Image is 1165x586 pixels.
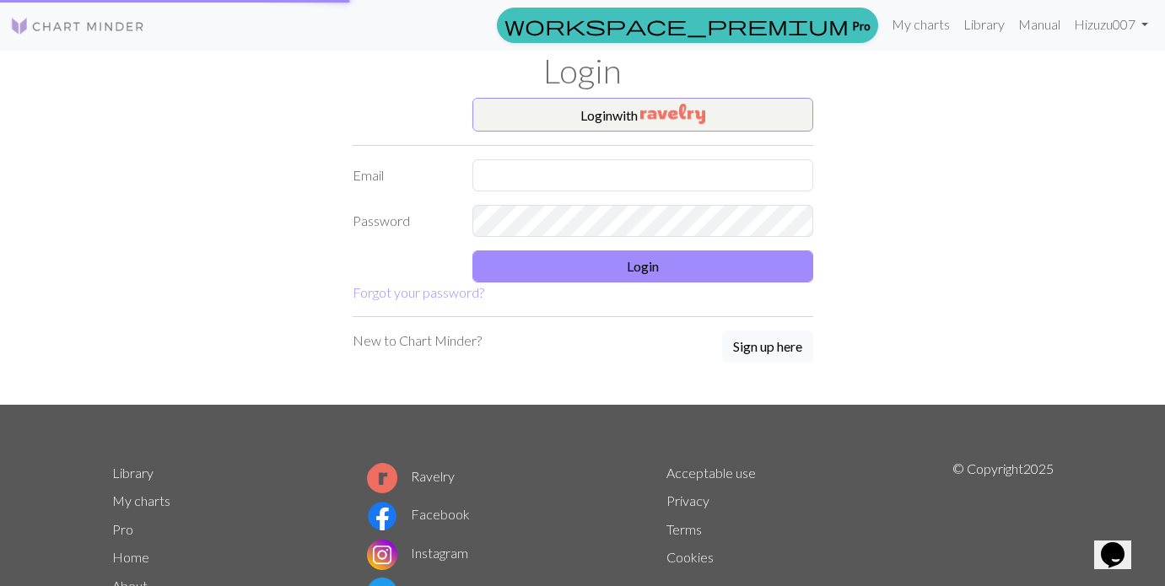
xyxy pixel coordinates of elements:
[112,492,170,508] a: My charts
[342,205,463,237] label: Password
[666,521,702,537] a: Terms
[367,540,397,570] img: Instagram logo
[1011,8,1067,41] a: Manual
[112,465,154,481] a: Library
[112,521,133,537] a: Pro
[342,159,463,191] label: Email
[885,8,957,41] a: My charts
[1094,519,1148,569] iframe: chat widget
[472,250,813,282] button: Login
[367,506,470,522] a: Facebook
[112,549,149,565] a: Home
[353,331,482,351] p: New to Chart Minder?
[722,331,813,364] a: Sign up here
[1067,8,1155,41] a: Hizuzu007
[10,16,145,36] img: Logo
[367,468,455,484] a: Ravelry
[353,284,484,300] a: Forgot your password?
[666,465,756,481] a: Acceptable use
[472,98,813,132] button: Loginwith
[640,104,705,124] img: Ravelry
[102,51,1064,91] h1: Login
[367,463,397,493] img: Ravelry logo
[367,501,397,531] img: Facebook logo
[722,331,813,363] button: Sign up here
[367,545,468,561] a: Instagram
[666,492,709,508] a: Privacy
[497,8,878,43] a: Pro
[504,13,849,37] span: workspace_premium
[666,549,714,565] a: Cookies
[957,8,1011,41] a: Library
